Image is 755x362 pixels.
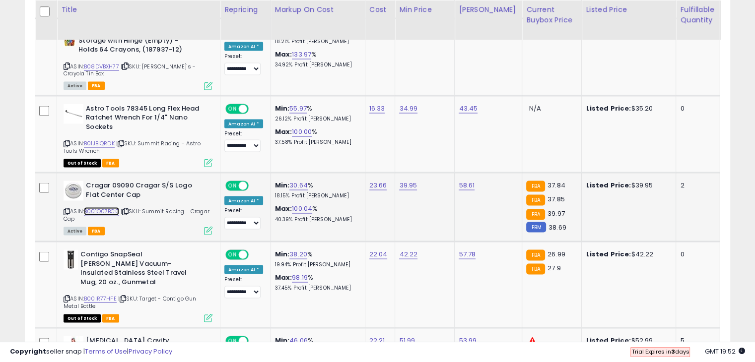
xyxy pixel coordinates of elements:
[64,249,78,269] img: 317+1LjKMeL._SL40_.jpg
[526,222,546,232] small: FBM
[64,104,212,166] div: ASIN:
[292,126,312,136] a: 100.00
[289,249,307,259] a: 38.20
[526,181,545,191] small: FBA
[275,273,357,291] div: %
[399,103,417,113] a: 34.99
[680,104,711,113] div: 0
[84,207,119,215] a: B001O07BC0
[292,49,311,59] a: 133.97
[64,207,209,222] span: | SKU: Summit Racing - Cragar Cap
[680,249,711,258] div: 0
[586,249,668,258] div: $42.22
[61,4,216,15] div: Title
[275,249,357,268] div: %
[275,138,357,145] p: 37.58% Profit [PERSON_NAME]
[224,130,263,152] div: Preset:
[275,180,290,189] b: Min:
[102,314,119,322] span: FBA
[224,4,267,15] div: Repricing
[64,104,83,123] img: 21BkVa-37LL._SL40_.jpg
[292,272,308,282] a: 98.19
[526,209,545,220] small: FBA
[86,104,206,134] b: Astro Tools 78345 Long Flex Head Ratchet Wrench For 1/4" Nano Sockets
[526,263,545,274] small: FBA
[247,250,263,259] span: OFF
[275,192,357,199] p: 18.15% Profit [PERSON_NAME]
[549,222,566,232] span: 38.69
[64,181,83,200] img: 41g1OWmYo7L._SL40_.jpg
[586,181,668,189] div: $39.95
[369,4,391,15] div: Cost
[548,208,565,218] span: 39.97
[526,4,577,25] div: Current Buybox Price
[64,159,101,167] span: All listings that are currently out of stock and unavailable for purchase on Amazon
[548,180,565,189] span: 37.84
[275,203,292,213] b: Max:
[64,62,196,77] span: | SKU: [PERSON_NAME]'s - Crayola Tin Box
[84,139,115,147] a: B01JBIQRDK
[88,227,105,235] span: FBA
[459,4,518,15] div: [PERSON_NAME]
[275,115,357,122] p: 26.12% Profit [PERSON_NAME]
[369,249,388,259] a: 22.04
[226,104,239,113] span: ON
[548,194,565,203] span: 37.85
[631,348,689,356] span: Trial Expires in days
[64,139,201,154] span: | SKU: Summit Racing - Astro Tools Wrench
[275,103,290,113] b: Min:
[224,196,263,205] div: Amazon AI *
[224,53,263,75] div: Preset:
[64,314,101,322] span: All listings that are currently out of stock and unavailable for purchase on Amazon
[275,4,361,15] div: Markup on Cost
[586,104,668,113] div: $35.20
[459,103,478,113] a: 43.45
[10,347,172,357] div: seller snap | |
[78,26,199,57] b: The Tin Box Crayola Tin Crayon Storage with Hinge (Empty) - Holds 64 Crayons, (187937-12)
[224,207,263,229] div: Preset:
[80,249,201,289] b: Contigo SnapSeal [PERSON_NAME] Vacuum-Insulated Stainless Steel Travel Mug, 20 oz., Gunmetal
[88,81,105,90] span: FBA
[275,249,290,258] b: Min:
[586,249,631,258] b: Listed Price:
[275,126,292,136] b: Max:
[224,42,263,51] div: Amazon AI *
[271,0,365,40] th: The percentage added to the cost of goods (COGS) that forms the calculator for Min & Max prices.
[226,250,239,259] span: ON
[275,104,357,122] div: %
[275,284,357,291] p: 37.45% Profit [PERSON_NAME]
[289,103,307,113] a: 55.97
[64,249,212,321] div: ASIN:
[226,181,239,190] span: ON
[275,61,357,68] p: 34.92% Profit [PERSON_NAME]
[680,4,714,25] div: Fulfillable Quantity
[64,81,86,90] span: All listings currently available for purchase on Amazon
[292,203,312,213] a: 100.04
[275,50,357,68] div: %
[289,180,308,190] a: 30.64
[586,4,672,15] div: Listed Price
[275,181,357,199] div: %
[399,180,417,190] a: 39.95
[247,104,263,113] span: OFF
[64,227,86,235] span: All listings currently available for purchase on Amazon
[526,249,545,260] small: FBA
[247,181,263,190] span: OFF
[129,347,172,356] a: Privacy Policy
[548,263,561,272] span: 27.9
[10,347,46,356] strong: Copyright
[369,180,387,190] a: 23.66
[86,181,206,201] b: Cragar 09090 Cragar S/S Logo Flat Center Cap
[671,348,675,356] b: 3
[680,181,711,189] div: 2
[399,249,417,259] a: 42.22
[85,347,127,356] a: Terms of Use
[224,119,263,128] div: Amazon AI *
[459,249,476,259] a: 57.78
[275,272,292,282] b: Max:
[84,294,117,302] a: B00IR77HFE
[275,204,357,222] div: %
[369,103,385,113] a: 16.33
[526,194,545,205] small: FBA
[275,216,357,223] p: 40.39% Profit [PERSON_NAME]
